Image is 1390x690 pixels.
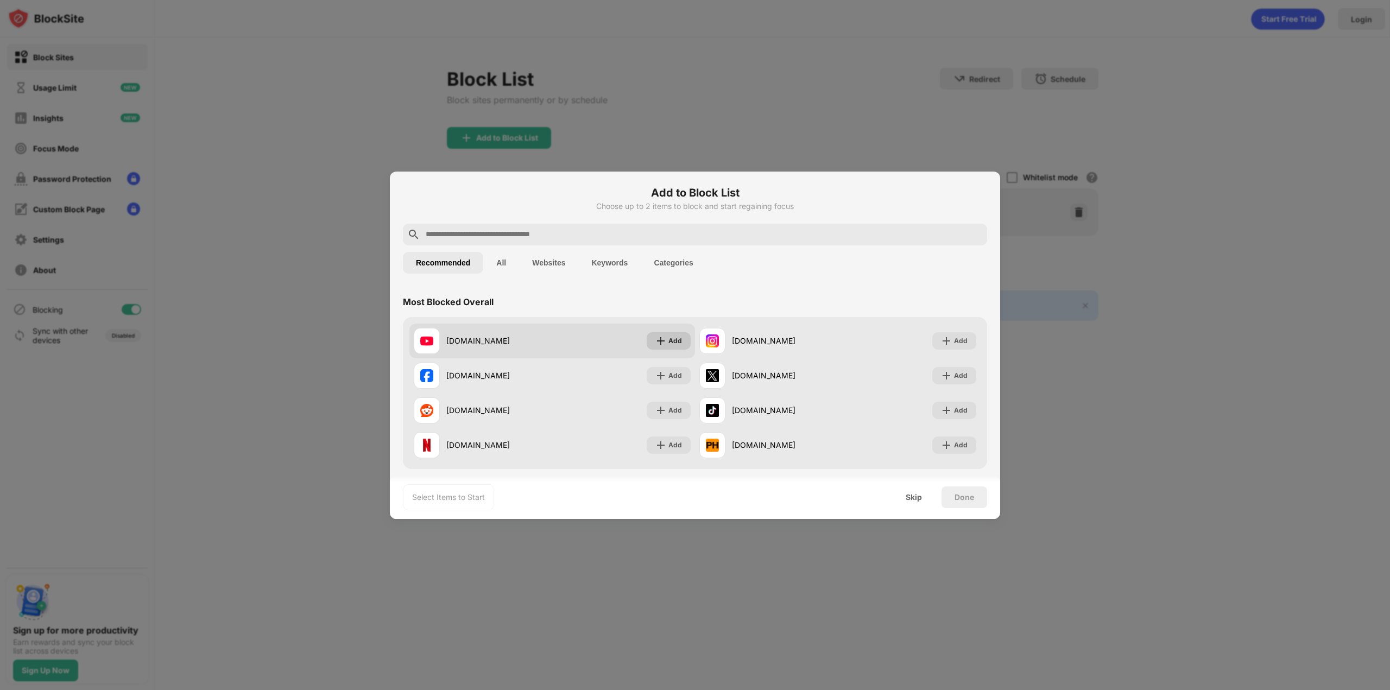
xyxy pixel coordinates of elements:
button: All [483,252,519,274]
div: Add [954,440,968,451]
div: Add [954,370,968,381]
div: Most Blocked Overall [403,296,494,307]
div: Choose up to 2 items to block and start regaining focus [403,202,987,211]
div: [DOMAIN_NAME] [446,335,552,346]
div: Add [954,405,968,416]
div: Select Items to Start [412,492,485,503]
img: search.svg [407,228,420,241]
img: favicons [706,439,719,452]
div: Done [955,493,974,502]
h6: Add to Block List [403,185,987,201]
div: Add [668,440,682,451]
img: favicons [420,334,433,347]
button: Keywords [578,252,641,274]
div: Skip [906,493,922,502]
img: favicons [706,404,719,417]
img: favicons [420,439,433,452]
button: Websites [519,252,578,274]
img: favicons [420,369,433,382]
button: Recommended [403,252,483,274]
img: favicons [706,369,719,382]
div: Add [954,335,968,346]
div: [DOMAIN_NAME] [732,404,838,416]
div: [DOMAIN_NAME] [446,439,552,451]
img: favicons [420,404,433,417]
div: [DOMAIN_NAME] [732,439,838,451]
div: [DOMAIN_NAME] [446,404,552,416]
div: Add [668,370,682,381]
div: [DOMAIN_NAME] [446,370,552,381]
div: [DOMAIN_NAME] [732,335,838,346]
button: Categories [641,252,706,274]
div: Add [668,405,682,416]
div: Add [668,335,682,346]
img: favicons [706,334,719,347]
div: [DOMAIN_NAME] [732,370,838,381]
